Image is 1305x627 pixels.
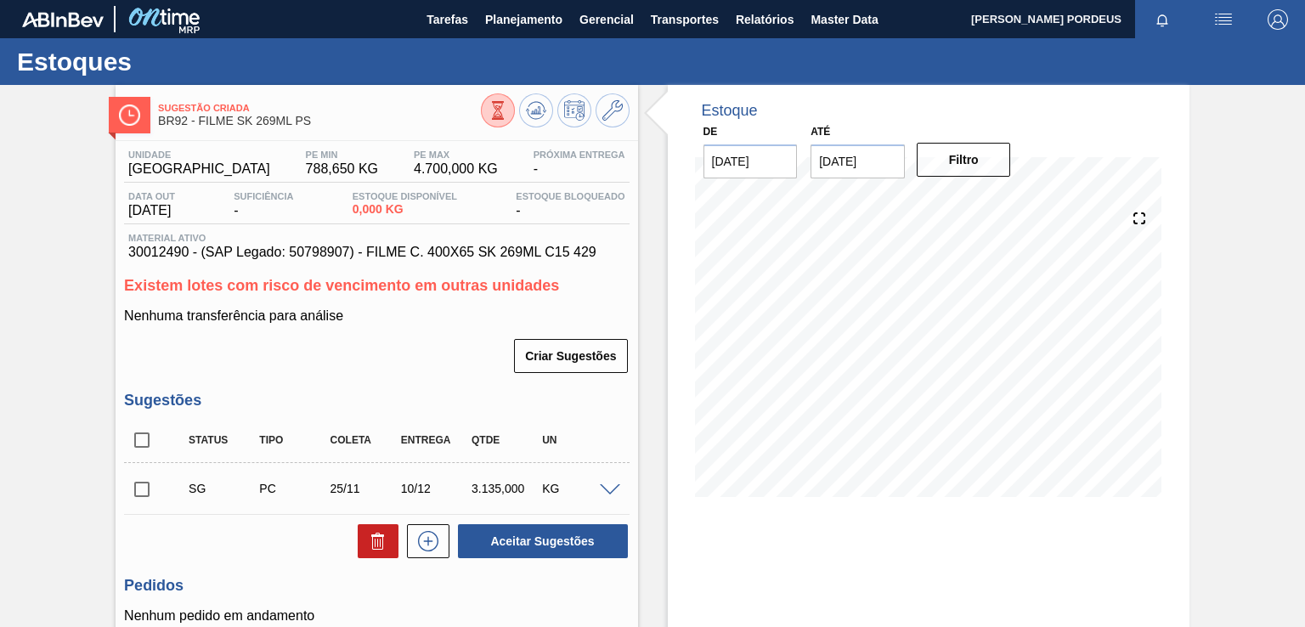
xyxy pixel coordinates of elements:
[529,150,630,177] div: -
[306,150,378,160] span: PE MIN
[511,191,629,218] div: -
[124,277,559,294] span: Existem lotes com risco de vencimento em outras unidades
[124,308,629,324] p: Nenhuma transferência para análise
[353,191,457,201] span: Estoque Disponível
[353,203,457,216] span: 0,000 KG
[124,577,629,595] h3: Pedidos
[229,191,297,218] div: -
[467,434,545,446] div: Qtde
[234,191,293,201] span: Suficiência
[128,161,270,177] span: [GEOGRAPHIC_DATA]
[128,233,624,243] span: Material ativo
[811,144,905,178] input: dd/mm/yyyy
[427,9,468,30] span: Tarefas
[467,482,545,495] div: 3.135,000
[128,203,175,218] span: [DATE]
[651,9,719,30] span: Transportes
[414,161,498,177] span: 4.700,000 KG
[397,434,474,446] div: Entrega
[703,144,798,178] input: dd/mm/yyyy
[702,102,758,120] div: Estoque
[519,93,553,127] button: Atualizar Gráfico
[128,245,624,260] span: 30012490 - (SAP Legado: 50798907) - FILME C. 400X65 SK 269ML C15 429
[811,9,878,30] span: Master Data
[485,9,562,30] span: Planejamento
[538,434,615,446] div: UN
[184,482,262,495] div: Sugestão Criada
[579,9,634,30] span: Gerencial
[811,126,830,138] label: Até
[397,482,474,495] div: 10/12/2025
[326,482,404,495] div: 25/11/2025
[17,52,319,71] h1: Estoques
[481,93,515,127] button: Visão Geral dos Estoques
[534,150,625,160] span: Próxima Entrega
[255,482,332,495] div: Pedido de Compra
[22,12,104,27] img: TNhmsLtSVTkK8tSr43FrP2fwEKptu5GPRR3wAAAABJRU5ErkJggg==
[458,524,628,558] button: Aceitar Sugestões
[1135,8,1189,31] button: Notificações
[414,150,498,160] span: PE MAX
[1268,9,1288,30] img: Logout
[538,482,615,495] div: KG
[128,191,175,201] span: Data out
[557,93,591,127] button: Programar Estoque
[184,434,262,446] div: Status
[306,161,378,177] span: 788,650 KG
[326,434,404,446] div: Coleta
[158,115,480,127] span: BR92 - FILME SK 269ML PS
[158,103,480,113] span: Sugestão Criada
[514,339,627,373] button: Criar Sugestões
[703,126,718,138] label: De
[349,524,398,558] div: Excluir Sugestões
[1213,9,1234,30] img: userActions
[736,9,794,30] span: Relatórios
[449,522,630,560] div: Aceitar Sugestões
[917,143,1011,177] button: Filtro
[119,104,140,126] img: Ícone
[124,608,629,624] p: Nenhum pedido em andamento
[128,150,270,160] span: Unidade
[516,191,624,201] span: Estoque Bloqueado
[596,93,630,127] button: Ir ao Master Data / Geral
[124,392,629,410] h3: Sugestões
[398,524,449,558] div: Nova sugestão
[516,337,629,375] div: Criar Sugestões
[255,434,332,446] div: Tipo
